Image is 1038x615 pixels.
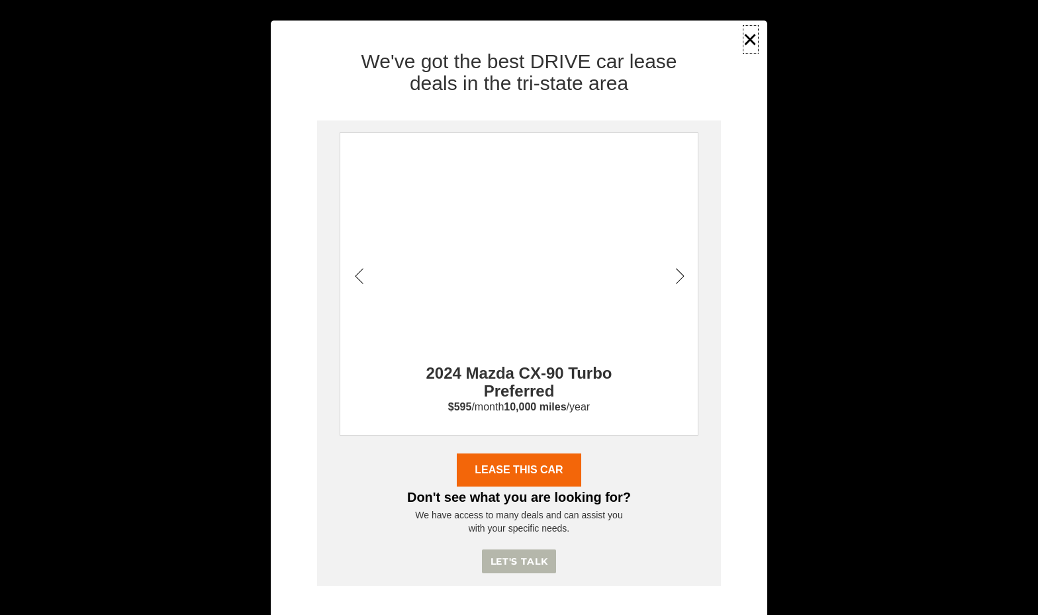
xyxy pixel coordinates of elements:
[340,487,698,508] h3: Don't see what you are looking for?
[340,508,698,535] p: We have access to many deals and can assist you with your specific needs.
[741,23,761,56] button: ×
[340,400,698,415] p: /month /year
[482,556,555,567] a: LET'S TALK
[340,252,698,415] a: 2024 Mazda CX-90 Turbo Preferred$595/month10,000 miles/year
[448,401,472,412] strong: $595
[457,453,581,487] a: Lease THIS CAR
[426,341,612,400] h2: 2024 Mazda CX-90 Turbo Preferred
[281,50,758,94] h2: We've got the best DRIVE car lease deals in the tri-state area
[482,549,555,574] button: LET'S TALK
[504,401,566,412] strong: 10,000 miles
